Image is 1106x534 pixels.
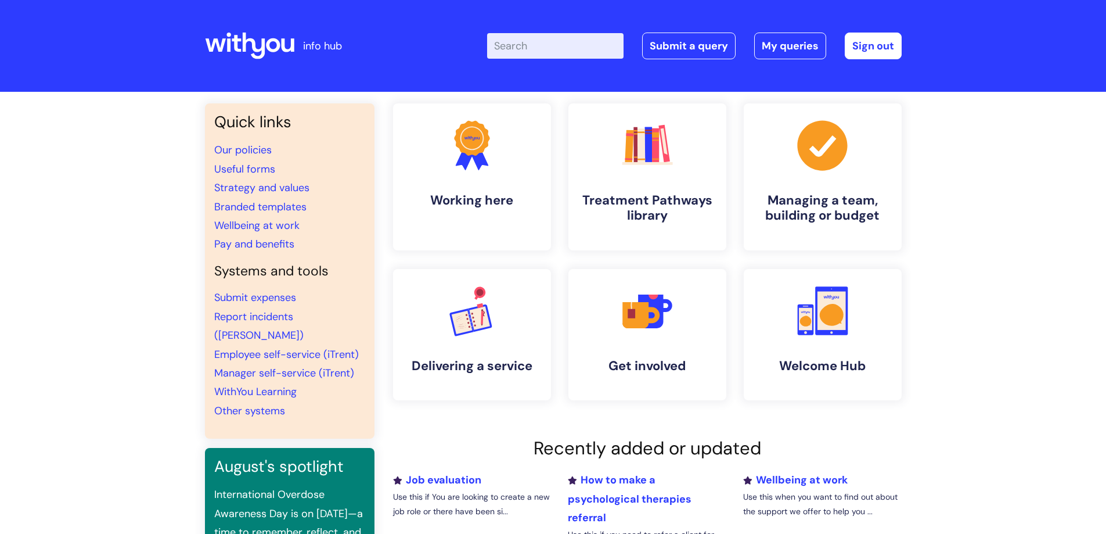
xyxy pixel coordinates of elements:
[214,237,294,251] a: Pay and benefits
[753,193,892,224] h4: Managing a team, building or budget
[214,162,275,176] a: Useful forms
[568,473,691,525] a: How to make a psychological therapies referral
[393,473,481,487] a: Job evaluation
[487,33,624,59] input: Search
[568,269,726,400] a: Get involved
[214,385,297,399] a: WithYou Learning
[393,438,902,459] h2: Recently added or updated
[754,33,826,59] a: My queries
[303,37,342,55] p: info hub
[214,218,300,232] a: Wellbeing at work
[214,291,296,304] a: Submit expenses
[753,359,892,374] h4: Welcome Hub
[743,473,848,487] a: Wellbeing at work
[402,359,542,374] h4: Delivering a service
[578,193,717,224] h4: Treatment Pathways library
[393,269,551,400] a: Delivering a service
[744,103,902,250] a: Managing a team, building or budget
[743,490,901,519] p: Use this when you want to find out about the support we offer to help you ...
[214,143,272,157] a: Our policies
[393,490,551,519] p: Use this if You are looking to create a new job role or there have been si...
[393,103,551,250] a: Working here
[214,366,354,380] a: Manager self-service (iTrent)
[214,457,365,476] h3: August's spotlight
[402,193,542,208] h4: Working here
[214,113,365,131] h3: Quick links
[744,269,902,400] a: Welcome Hub
[214,347,359,361] a: Employee self-service (iTrent)
[642,33,736,59] a: Submit a query
[578,359,717,374] h4: Get involved
[214,181,309,195] a: Strategy and values
[214,263,365,279] h4: Systems and tools
[214,310,304,342] a: Report incidents ([PERSON_NAME])
[487,33,902,59] div: | -
[214,404,285,418] a: Other systems
[845,33,902,59] a: Sign out
[214,200,307,214] a: Branded templates
[568,103,726,250] a: Treatment Pathways library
